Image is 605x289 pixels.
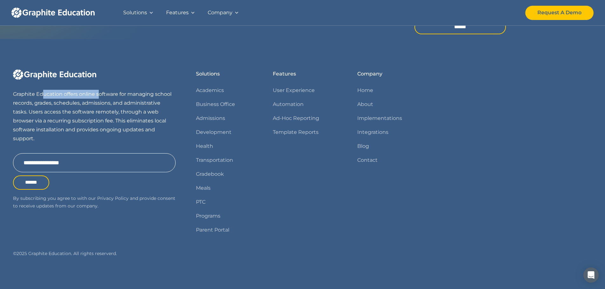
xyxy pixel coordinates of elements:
a: Integrations [357,128,388,137]
form: Email Form [13,153,176,190]
div: Company [208,8,232,17]
a: Contact [357,156,378,165]
a: Meals [196,184,211,193]
div: Request A Demo [537,8,581,17]
a: Business Office [196,100,235,109]
a: PTC [196,198,205,207]
a: Request A Demo [525,6,594,20]
a: Implementations [357,114,402,123]
a: User Experience [273,86,315,95]
a: Health [196,142,213,151]
a: Development [196,128,232,137]
div: Open Intercom Messenger [583,267,599,283]
a: Ad-Hoc Reporting [273,114,319,123]
a: Parent Portal [196,226,229,234]
p: Graphite Education offers online software for managing school records, grades, schedules, admissi... [13,90,176,143]
a: About [357,100,373,109]
a: Academics [196,86,224,95]
a: Template Reports [273,128,319,137]
div: Features [166,8,189,17]
div: Company [357,69,382,78]
a: Home [357,86,373,95]
a: Automation [273,100,304,109]
a: Blog [357,142,369,151]
div: Solutions [196,69,220,78]
div: Features [273,69,296,78]
p: By subscribing you agree to with our Privacy Policy and provide consent to receive updates from o... [13,194,176,210]
div: © 2025 Graphite Education. All rights reserverd. [13,250,176,258]
div: Solutions [123,8,147,17]
a: Transportation [196,156,233,165]
a: Programs [196,212,220,220]
a: Gradebook [196,170,224,179]
a: Admissions [196,114,225,123]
